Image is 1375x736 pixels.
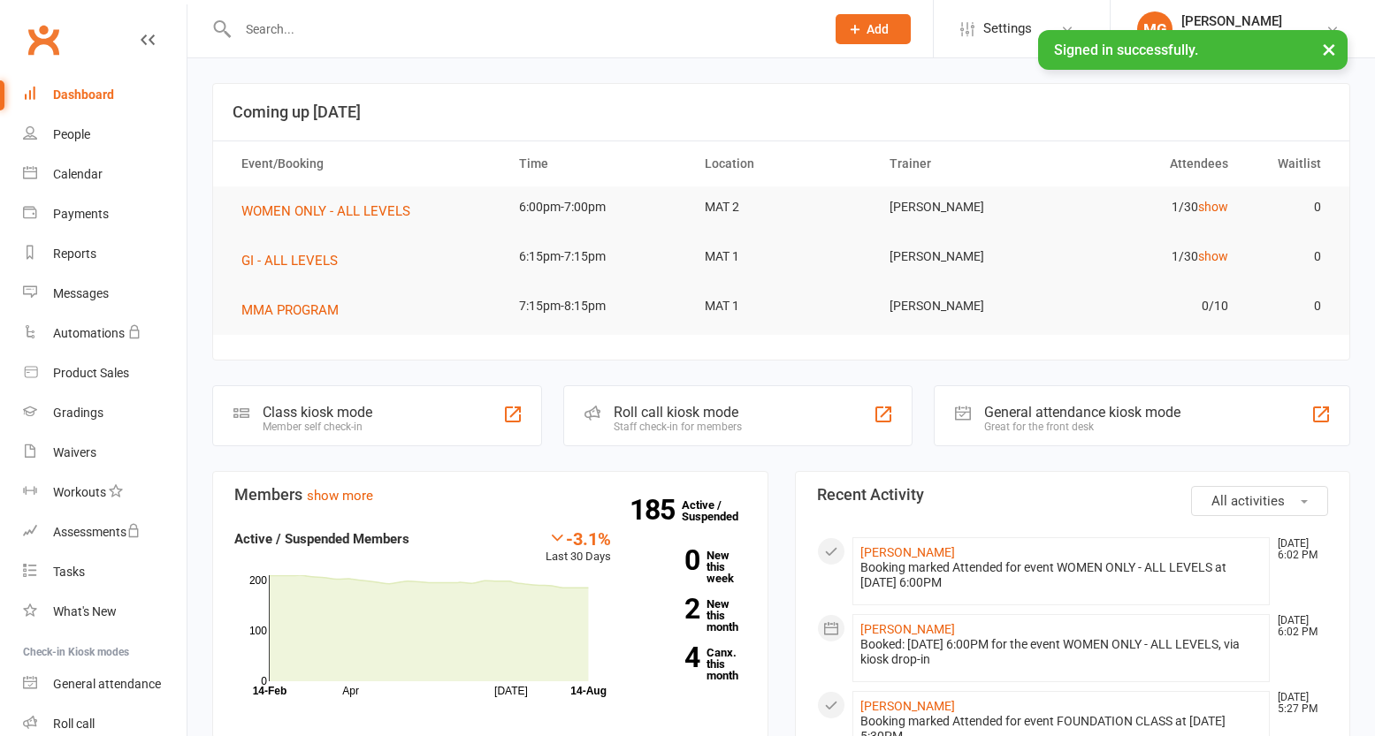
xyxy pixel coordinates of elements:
button: MMA PROGRAM [241,300,351,321]
strong: 185 [630,497,682,523]
th: Attendees [1059,141,1245,186]
td: 6:00pm-7:00pm [503,186,689,228]
a: show more [307,488,373,504]
a: Dashboard [23,75,187,115]
div: -3.1% [546,528,611,548]
div: Reports [53,247,96,261]
div: What's New [53,604,117,618]
div: Payments [53,207,109,221]
td: [PERSON_NAME] [874,285,1059,327]
a: Payments [23,194,187,234]
td: 1/30 [1059,186,1245,228]
a: show [1198,249,1228,263]
strong: 4 [638,644,699,671]
div: Dashboard [53,87,114,102]
div: [PERSON_NAME] [1181,13,1317,29]
strong: 0 [638,547,699,573]
span: MMA PROGRAM [241,302,339,318]
a: [PERSON_NAME] [860,545,955,559]
input: Search... [233,17,813,42]
div: Gradings [53,406,103,420]
div: People [53,127,90,141]
strong: 2 [638,596,699,622]
td: 7:15pm-8:15pm [503,285,689,327]
div: Booking marked Attended for event WOMEN ONLY - ALL LEVELS at [DATE] 6:00PM [860,560,1263,590]
a: [PERSON_NAME] [860,699,955,713]
button: All activities [1191,486,1328,516]
th: Location [689,141,875,186]
span: All activities [1211,493,1285,509]
a: Assessments [23,512,187,552]
a: People [23,115,187,155]
div: Assessments [53,525,141,539]
div: Great for the front desk [984,421,1180,433]
a: 4Canx. this month [638,647,745,681]
div: MG [1137,11,1173,47]
th: Time [503,141,689,186]
td: 0 [1244,186,1337,228]
time: [DATE] 5:27 PM [1269,692,1327,715]
div: General attendance [53,677,161,691]
div: Booked: [DATE] 6:00PM for the event WOMEN ONLY - ALL LEVELS, via kiosk drop-in [860,637,1263,667]
a: 0New this week [638,550,745,584]
a: Automations [23,314,187,353]
td: MAT 2 [689,186,875,228]
a: Tasks [23,552,187,592]
strong: Active / Suspended Members [234,531,409,547]
div: Workouts [53,485,106,499]
a: [PERSON_NAME] [860,622,955,636]
div: General attendance kiosk mode [984,404,1180,421]
span: Settings [983,9,1032,49]
a: Product Sales [23,353,187,393]
div: Wise Martial Arts Pty Ltd [1181,29,1317,45]
span: WOMEN ONLY - ALL LEVELS [241,203,410,219]
a: Gradings [23,393,187,433]
h3: Members [234,486,746,504]
a: What's New [23,592,187,632]
div: Class kiosk mode [263,404,372,421]
div: Automations [53,326,125,340]
button: GI - ALL LEVELS [241,250,350,271]
div: Tasks [53,565,85,579]
div: Roll call [53,717,95,731]
a: Calendar [23,155,187,194]
div: Messages [53,286,109,300]
th: Trainer [874,141,1059,186]
h3: Recent Activity [817,486,1329,504]
a: General attendance kiosk mode [23,664,187,704]
div: Last 30 Days [546,528,611,566]
td: 0 [1244,285,1337,327]
div: Product Sales [53,366,129,380]
span: Add [867,22,889,36]
td: 6:15pm-7:15pm [503,236,689,277]
th: Event/Booking [225,141,503,186]
div: Member self check-in [263,421,372,433]
a: Reports [23,234,187,274]
button: Add [836,14,911,44]
time: [DATE] 6:02 PM [1269,615,1327,638]
button: × [1313,30,1345,68]
a: show [1198,200,1228,214]
td: 1/30 [1059,236,1245,277]
td: [PERSON_NAME] [874,236,1059,277]
div: Staff check-in for members [614,421,742,433]
a: Clubworx [21,18,65,62]
td: 0 [1244,236,1337,277]
div: Calendar [53,167,103,181]
a: 185Active / Suspended [682,486,760,535]
td: MAT 1 [689,285,875,327]
time: [DATE] 6:02 PM [1269,538,1327,561]
h3: Coming up [DATE] [233,103,1330,121]
span: Signed in successfully. [1054,42,1198,58]
a: Messages [23,274,187,314]
a: Waivers [23,433,187,473]
td: [PERSON_NAME] [874,186,1059,228]
div: Roll call kiosk mode [614,404,742,421]
a: Workouts [23,473,187,512]
span: GI - ALL LEVELS [241,253,338,269]
div: Waivers [53,445,96,459]
a: 2New this month [638,598,745,633]
th: Waitlist [1244,141,1337,186]
td: MAT 1 [689,236,875,277]
button: WOMEN ONLY - ALL LEVELS [241,201,423,222]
